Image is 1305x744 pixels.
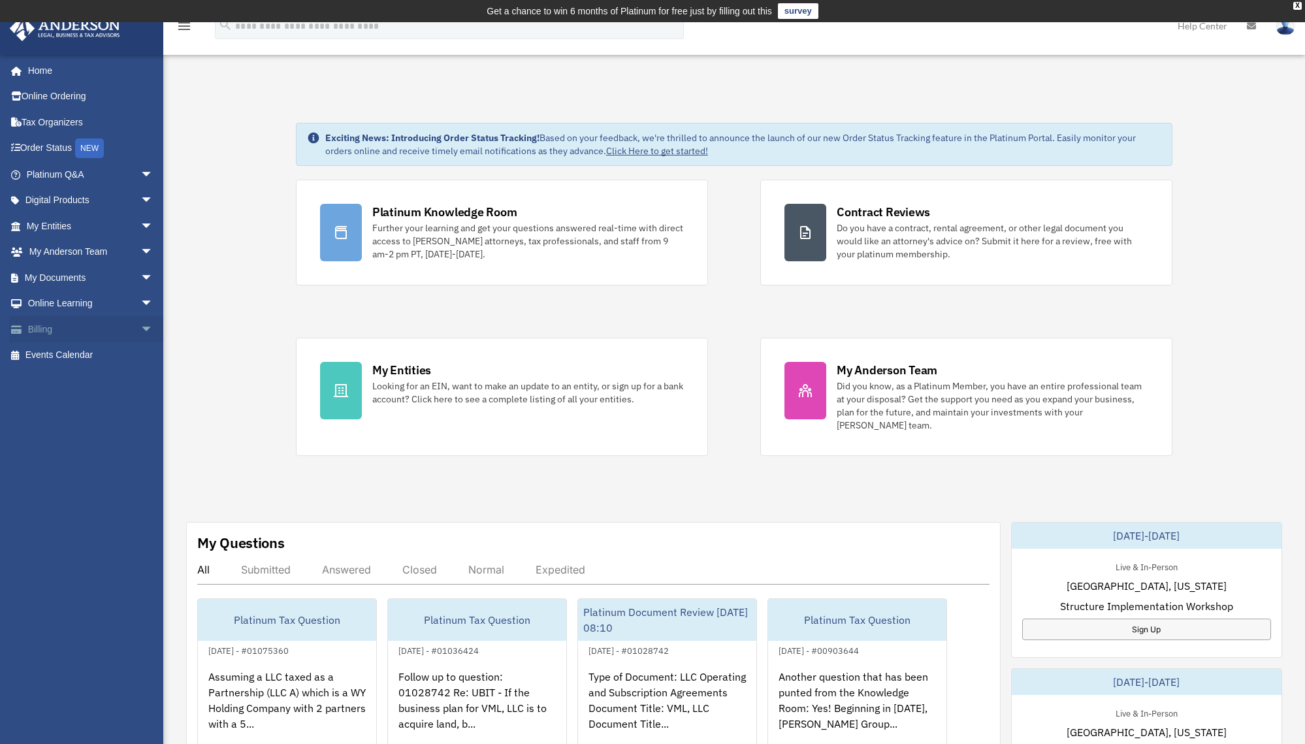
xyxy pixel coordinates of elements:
span: arrow_drop_down [140,316,167,343]
span: Structure Implementation Workshop [1060,598,1233,614]
img: User Pic [1276,16,1295,35]
a: survey [778,3,818,19]
a: My Anderson Teamarrow_drop_down [9,239,173,265]
i: menu [176,18,192,34]
span: arrow_drop_down [140,291,167,317]
div: Contract Reviews [837,204,930,220]
div: Get a chance to win 6 months of Platinum for free just by filling out this [487,3,772,19]
div: NEW [75,138,104,158]
a: My Documentsarrow_drop_down [9,265,173,291]
div: Platinum Tax Question [198,599,376,641]
a: My Entitiesarrow_drop_down [9,213,173,239]
a: Events Calendar [9,342,173,368]
a: Digital Productsarrow_drop_down [9,187,173,214]
span: arrow_drop_down [140,187,167,214]
span: [GEOGRAPHIC_DATA], [US_STATE] [1067,578,1227,594]
div: Do you have a contract, rental agreement, or other legal document you would like an attorney's ad... [837,221,1148,261]
div: Answered [322,563,371,576]
div: [DATE] - #01028742 [578,643,679,656]
div: Did you know, as a Platinum Member, you have an entire professional team at your disposal? Get th... [837,380,1148,432]
a: menu [176,23,192,34]
div: Further your learning and get your questions answered real-time with direct access to [PERSON_NAM... [372,221,684,261]
strong: Exciting News: Introducing Order Status Tracking! [325,132,540,144]
div: Platinum Tax Question [768,599,946,641]
div: My Questions [197,533,285,553]
div: My Entities [372,362,431,378]
a: Billingarrow_drop_down [9,316,173,342]
div: Based on your feedback, we're thrilled to announce the launch of our new Order Status Tracking fe... [325,131,1161,157]
div: [DATE] - #00903644 [768,643,869,656]
div: All [197,563,210,576]
div: close [1293,2,1302,10]
div: Expedited [536,563,585,576]
div: [DATE] - #01036424 [388,643,489,656]
span: [GEOGRAPHIC_DATA], [US_STATE] [1067,724,1227,740]
div: [DATE]-[DATE] [1012,669,1282,695]
span: arrow_drop_down [140,161,167,188]
a: Order StatusNEW [9,135,173,162]
a: My Anderson Team Did you know, as a Platinum Member, you have an entire professional team at your... [760,338,1172,456]
div: Platinum Knowledge Room [372,204,517,220]
a: Platinum Knowledge Room Further your learning and get your questions answered real-time with dire... [296,180,708,285]
div: My Anderson Team [837,362,937,378]
a: Sign Up [1022,619,1272,640]
span: arrow_drop_down [140,239,167,266]
div: Live & In-Person [1105,705,1188,719]
span: arrow_drop_down [140,265,167,291]
div: Looking for an EIN, want to make an update to an entity, or sign up for a bank account? Click her... [372,380,684,406]
div: Platinum Tax Question [388,599,566,641]
a: My Entities Looking for an EIN, want to make an update to an entity, or sign up for a bank accoun... [296,338,708,456]
div: [DATE] - #01075360 [198,643,299,656]
a: Click Here to get started! [606,145,708,157]
a: Online Learningarrow_drop_down [9,291,173,317]
div: Submitted [241,563,291,576]
span: arrow_drop_down [140,213,167,240]
div: Live & In-Person [1105,559,1188,573]
div: Closed [402,563,437,576]
a: Contract Reviews Do you have a contract, rental agreement, or other legal document you would like... [760,180,1172,285]
img: Anderson Advisors Platinum Portal [6,16,124,41]
a: Online Ordering [9,84,173,110]
a: Home [9,57,167,84]
div: Normal [468,563,504,576]
a: Platinum Q&Aarrow_drop_down [9,161,173,187]
div: [DATE]-[DATE] [1012,523,1282,549]
div: Platinum Document Review [DATE] 08:10 [578,599,756,641]
a: Tax Organizers [9,109,173,135]
i: search [218,18,233,32]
